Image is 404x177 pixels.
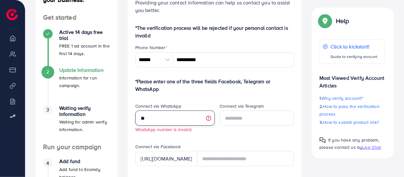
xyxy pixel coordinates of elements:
label: Connect via Facebook [135,143,181,150]
h4: Update Information [59,67,110,73]
h4: Waiting verify information [59,105,110,117]
p: *The verification process will be rejected if your personal contact is invalid [135,24,294,39]
p: Help [336,17,349,25]
p: Information for run campaign. [59,74,110,89]
label: Phone Number [135,44,167,51]
span: Why verify account? [322,95,363,101]
p: FREE 1 ad account in the first 14 days. [59,42,110,57]
span: 3 [46,106,49,113]
p: Click to kickstart! [330,43,377,50]
p: Waiting for admin verify information. [59,118,110,133]
img: Popup guide [319,137,326,143]
span: 4 [46,160,49,167]
div: [URL][DOMAIN_NAME] [135,151,197,166]
p: 2. [319,103,385,118]
iframe: Chat [377,149,399,172]
li: Active 14 days free trial [35,29,118,67]
h4: Get started [35,14,118,22]
img: logo [6,9,18,20]
p: *Please enter one of the three fields Facebook, Telegram or WhatsApp [135,78,294,93]
span: How to submit product link? [323,119,379,125]
li: Update Information [35,67,118,105]
span: How to pass the verification process [319,103,380,117]
span: Live Chat [362,144,381,150]
small: WhatsApp number is invalid. [135,126,192,132]
p: 1. [319,94,385,102]
label: Connect via WhatsApp [135,103,181,109]
h4: Run your campaign [35,143,118,151]
label: Connect via Telegram [220,103,264,109]
h4: Active 14 days free trial [59,29,110,41]
p: 3. [319,118,385,126]
span: If you have any problem, please contact us by [319,137,379,150]
p: Most Viewed Verify Account Articles [319,69,385,89]
li: Waiting verify information [35,105,118,143]
img: Popup guide [319,15,331,27]
h4: Add fund [59,158,110,164]
span: 2 [46,68,49,75]
p: Guide to verifying account [330,53,377,60]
